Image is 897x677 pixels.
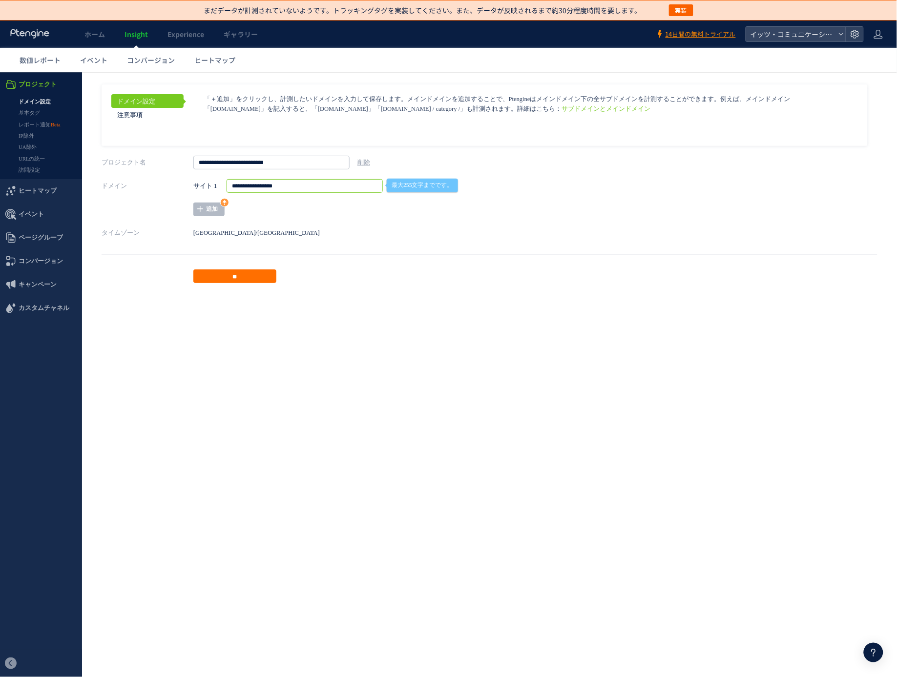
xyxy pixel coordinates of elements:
span: コンバージョン [19,177,63,201]
label: ドメイン [102,107,193,121]
a: サブドメインとメインドメイン [562,33,651,40]
span: ヒートマップ [19,107,57,130]
span: コンバージョン [127,55,175,65]
label: タイムゾーン [102,154,193,167]
label: プロジェクト名 [102,83,193,97]
a: 14日間の無料トライアル [656,30,736,39]
span: ギャラリー [224,29,258,39]
span: ホーム [84,29,105,39]
p: 「＋追加」をクリックし、計測したいドメインを入力して保存します。メインドメインを追加することで、Ptengineはメインドメイン下の全サブドメインを計測することができます。例えば、メインドメイン... [204,22,841,41]
span: イッツ・コミュニケーションズ株式会社様UIUX改善PJ [748,27,834,41]
span: Insight [125,29,148,39]
span: [GEOGRAPHIC_DATA]/[GEOGRAPHIC_DATA] [193,157,320,164]
span: 14日間の無料トライアル [666,30,736,39]
p: まだデータが計測されていないようです。トラッキングタグを実装してください。また、データが反映されるまで約30分程度時間を要します。 [204,5,642,15]
span: ヒートマップ [194,55,235,65]
span: ページグループ [19,154,63,177]
span: 数値レポート [20,55,61,65]
a: 削除 [357,87,370,94]
span: プロジェクト [19,0,57,24]
span: カスタムチャネル [19,224,69,247]
a: ドメイン設定 [111,22,184,36]
a: 追加 [193,130,225,144]
span: 最大255文字までです。 [387,106,458,120]
span: キャンペーン [19,201,57,224]
span: イベント [80,55,107,65]
span: 実装 [675,4,687,16]
strong: サイト 1 [193,107,217,121]
button: 実装 [669,4,693,16]
span: イベント [19,130,44,154]
span: Experience [167,29,204,39]
a: 注意事項 [111,36,184,49]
